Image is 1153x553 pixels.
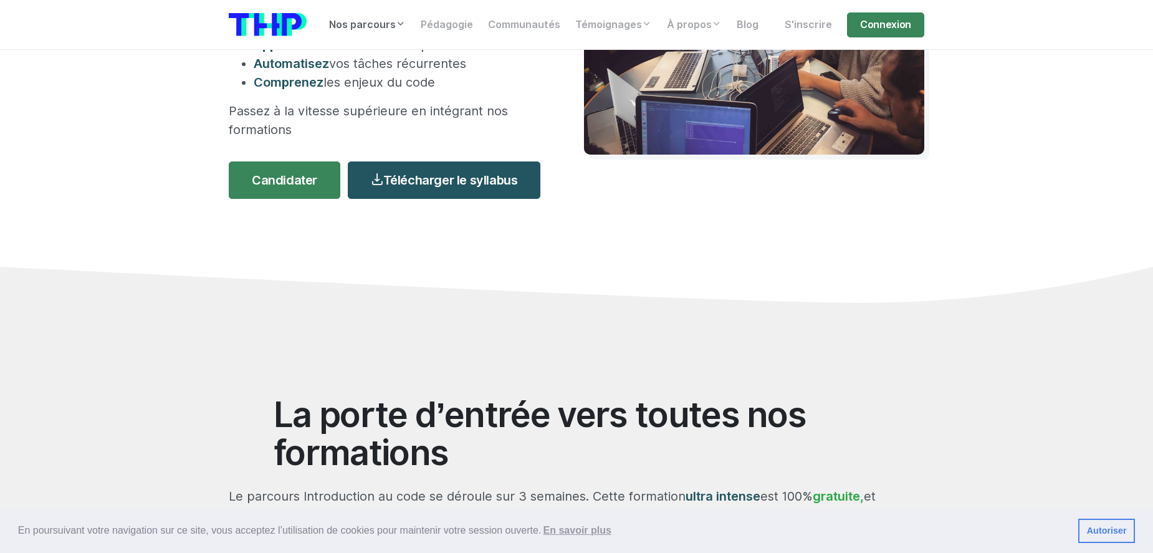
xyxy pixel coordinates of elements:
a: Pédagogie [413,12,481,37]
a: Télécharger le syllabus [348,161,540,199]
a: Candidater [229,161,340,199]
a: S'inscrire [777,12,840,37]
span: Automatisez [254,56,329,71]
a: Témoignages [568,12,659,37]
a: Connexion [847,12,924,37]
span: Apprenez [254,37,312,52]
a: dismiss cookie message [1078,519,1135,544]
span: Comprenez [254,75,323,90]
span: ultra intense [686,489,760,504]
a: Blog [729,12,766,37]
p: Passez à la vitesse supérieure en intégrant nos formations [229,102,547,139]
h2: La porte d’entrée vers toutes nos formations [274,395,879,472]
p: Le parcours Introduction au code se déroule sur 3 semaines. Cette formation est 100% et demande u... [229,487,924,543]
li: vos tâches récurrentes [254,54,547,73]
img: logo [229,13,307,36]
span: gratuite, [813,489,864,504]
a: À propos [659,12,729,37]
a: learn more about cookies [541,521,613,540]
a: Nos parcours [322,12,413,37]
li: les enjeux du code [254,73,547,92]
a: Communautés [481,12,568,37]
span: En poursuivant votre navigation sur ce site, vous acceptez l’utilisation de cookies pour mainteni... [18,521,1068,540]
